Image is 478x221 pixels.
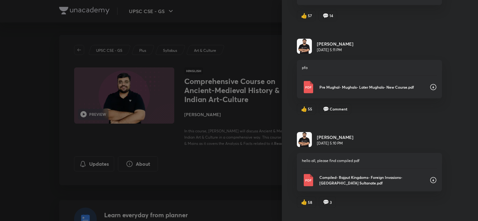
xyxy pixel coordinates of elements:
[302,174,314,186] img: Pdf
[317,47,353,53] p: [DATE] 5:11 PM
[330,106,347,112] span: Comment
[319,174,425,186] p: Compiled- Rajput Kingdoms- Foreign Invasions-[GEOGRAPHIC_DATA] Sultanate.pdf
[329,13,333,18] span: 14
[323,13,329,18] span: comment
[323,106,329,112] span: comment
[319,84,425,90] p: Pre Mughal- Mughals- Later Mughals- New Course.pdf
[301,13,307,18] span: like
[317,134,353,140] h6: [PERSON_NAME]
[323,199,329,205] span: comment
[302,81,314,93] img: Pdf
[330,199,332,205] span: 3
[297,39,312,54] img: Avatar
[308,199,312,205] span: 58
[302,158,437,164] p: hello all, please find compiled pdf
[308,13,312,18] span: 57
[308,106,312,112] span: 55
[317,140,353,146] p: [DATE] 5:10 PM
[302,65,437,71] p: pfa
[317,41,353,47] h6: [PERSON_NAME]
[297,132,312,147] img: Avatar
[301,106,307,112] span: like
[301,199,307,205] span: like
